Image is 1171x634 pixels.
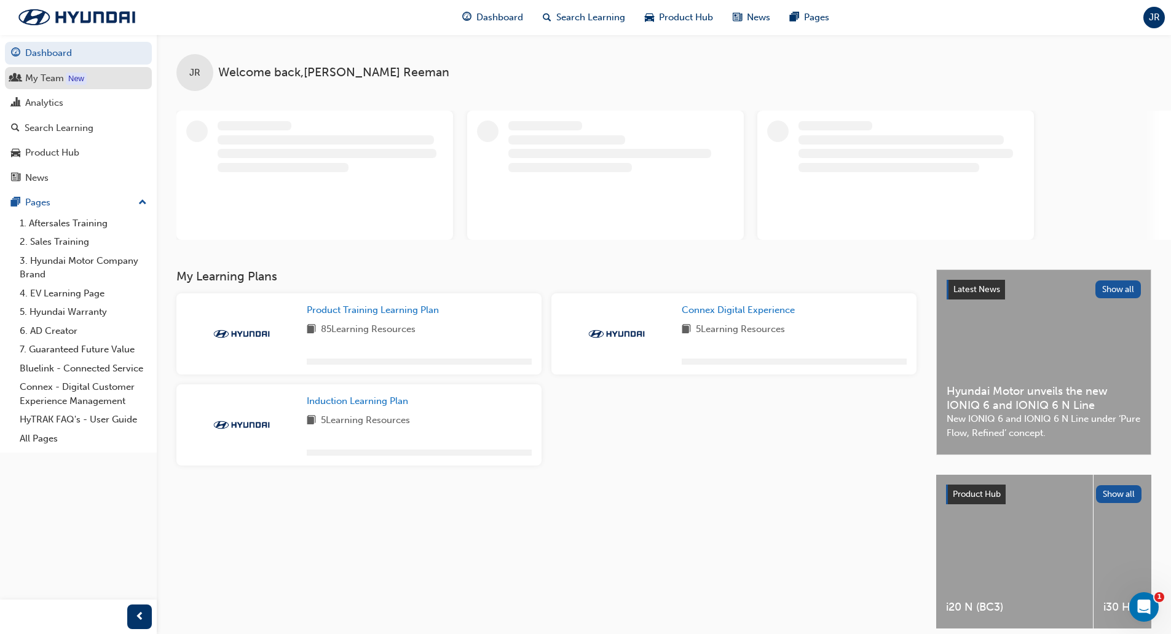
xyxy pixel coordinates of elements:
span: Product Hub [659,10,713,25]
span: New IONIQ 6 and IONIQ 6 N Line under ‘Pure Flow, Refined’ concept. [947,412,1141,440]
a: Latest NewsShow allHyundai Motor unveils the new IONIQ 6 and IONIQ 6 N LineNew IONIQ 6 and IONIQ ... [936,269,1151,455]
span: Welcome back , [PERSON_NAME] Reeman [218,66,449,80]
span: pages-icon [11,197,20,208]
div: Analytics [25,96,63,110]
a: 5. Hyundai Warranty [15,303,152,322]
span: chart-icon [11,98,20,109]
span: book-icon [307,322,316,338]
a: Connex Digital Experience [682,303,800,317]
a: 6. AD Creator [15,322,152,341]
span: 1 [1154,592,1164,602]
span: Search Learning [556,10,625,25]
a: i20 N (BC3) [936,475,1093,628]
a: 1. Aftersales Training [15,214,152,233]
a: All Pages [15,429,152,448]
a: Product Training Learning Plan [307,303,444,317]
a: Product Hub [5,141,152,164]
a: 3. Hyundai Motor Company Brand [15,252,152,284]
h3: My Learning Plans [176,269,917,283]
span: i20 N (BC3) [946,600,1083,614]
span: Product Hub [953,489,1001,499]
span: car-icon [11,148,20,159]
div: News [25,171,49,185]
iframe: Intercom live chat [1129,592,1159,622]
a: pages-iconPages [780,5,839,30]
a: Dashboard [5,42,152,65]
img: Trak [208,419,275,431]
div: Product Hub [25,146,79,160]
div: My Team [25,71,64,85]
span: news-icon [11,173,20,184]
a: 2. Sales Training [15,232,152,252]
a: HyTRAK FAQ's - User Guide [15,410,152,429]
span: 5 Learning Resources [696,322,785,338]
button: Show all [1095,280,1141,298]
div: Tooltip anchor [66,73,87,85]
span: Product Training Learning Plan [307,304,439,315]
div: Pages [25,196,50,210]
span: 5 Learning Resources [321,413,410,429]
a: guage-iconDashboard [452,5,533,30]
span: search-icon [543,10,551,25]
div: Search Learning [25,121,93,135]
span: Hyundai Motor unveils the new IONIQ 6 and IONIQ 6 N Line [947,384,1141,412]
a: search-iconSearch Learning [533,5,635,30]
span: up-icon [138,195,147,211]
span: JR [189,66,200,80]
span: prev-icon [135,609,144,625]
a: 7. Guaranteed Future Value [15,340,152,359]
img: Trak [583,328,650,340]
span: News [747,10,770,25]
a: Connex - Digital Customer Experience Management [15,378,152,410]
a: Latest NewsShow all [947,280,1141,299]
a: My Team [5,67,152,90]
a: Bluelink - Connected Service [15,359,152,378]
img: Trak [208,328,275,340]
a: Induction Learning Plan [307,394,413,408]
button: Pages [5,191,152,214]
a: car-iconProduct Hub [635,5,723,30]
span: JR [1149,10,1160,25]
span: guage-icon [462,10,471,25]
span: book-icon [682,322,691,338]
span: book-icon [307,413,316,429]
span: news-icon [733,10,742,25]
span: Dashboard [476,10,523,25]
a: 4. EV Learning Page [15,284,152,303]
img: Trak [6,4,148,30]
button: JR [1143,7,1165,28]
span: Connex Digital Experience [682,304,795,315]
a: Search Learning [5,117,152,140]
span: Induction Learning Plan [307,395,408,406]
span: guage-icon [11,48,20,59]
button: Show all [1096,485,1142,503]
span: car-icon [645,10,654,25]
a: news-iconNews [723,5,780,30]
span: pages-icon [790,10,799,25]
a: Analytics [5,92,152,114]
span: Latest News [953,284,1000,295]
a: News [5,167,152,189]
span: 85 Learning Resources [321,322,416,338]
span: people-icon [11,73,20,84]
a: Product HubShow all [946,485,1141,504]
span: Pages [804,10,829,25]
span: search-icon [11,123,20,134]
button: DashboardMy TeamAnalyticsSearch LearningProduct HubNews [5,39,152,191]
